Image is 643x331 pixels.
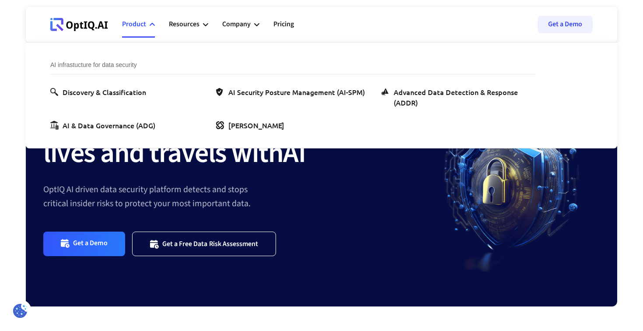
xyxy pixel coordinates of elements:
a: Get a Demo [43,232,125,256]
a: Discovery & Classification [50,87,150,97]
div: [PERSON_NAME] [228,120,284,130]
div: Resources [169,18,199,30]
a: Advanced Data Detection & Response (ADDR) [381,87,535,108]
div: AI infrastucture for data security [50,60,535,74]
a: [PERSON_NAME] [216,120,288,130]
div: Company [222,18,251,30]
a: Webflow Homepage [50,11,108,38]
div: Resources [169,11,208,38]
a: AI Security Posture Management (AI-SPM) [216,87,368,97]
div: Product [122,11,155,38]
a: Pricing [273,11,294,38]
div: AI Security Posture Management (AI-SPM) [228,87,365,97]
nav: Product [26,42,617,148]
a: Get a Free Data Risk Assessment [132,232,276,256]
div: Discovery & Classification [63,87,146,97]
strong: AI [283,133,305,173]
div: AI & Data Governance (ADG) [63,120,155,130]
div: Get a Free Data Risk Assessment [162,239,259,248]
div: OptIQ AI driven data security platform detects and stops critical insider risks to protect your m... [43,183,425,211]
a: Get a Demo [538,16,593,33]
a: AI & Data Governance (ADG) [50,120,159,130]
div: Product [122,18,146,30]
div: Get a Demo [73,239,108,249]
div: Advanced Data Detection & Response (ADDR) [394,87,531,108]
div: Company [222,11,259,38]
